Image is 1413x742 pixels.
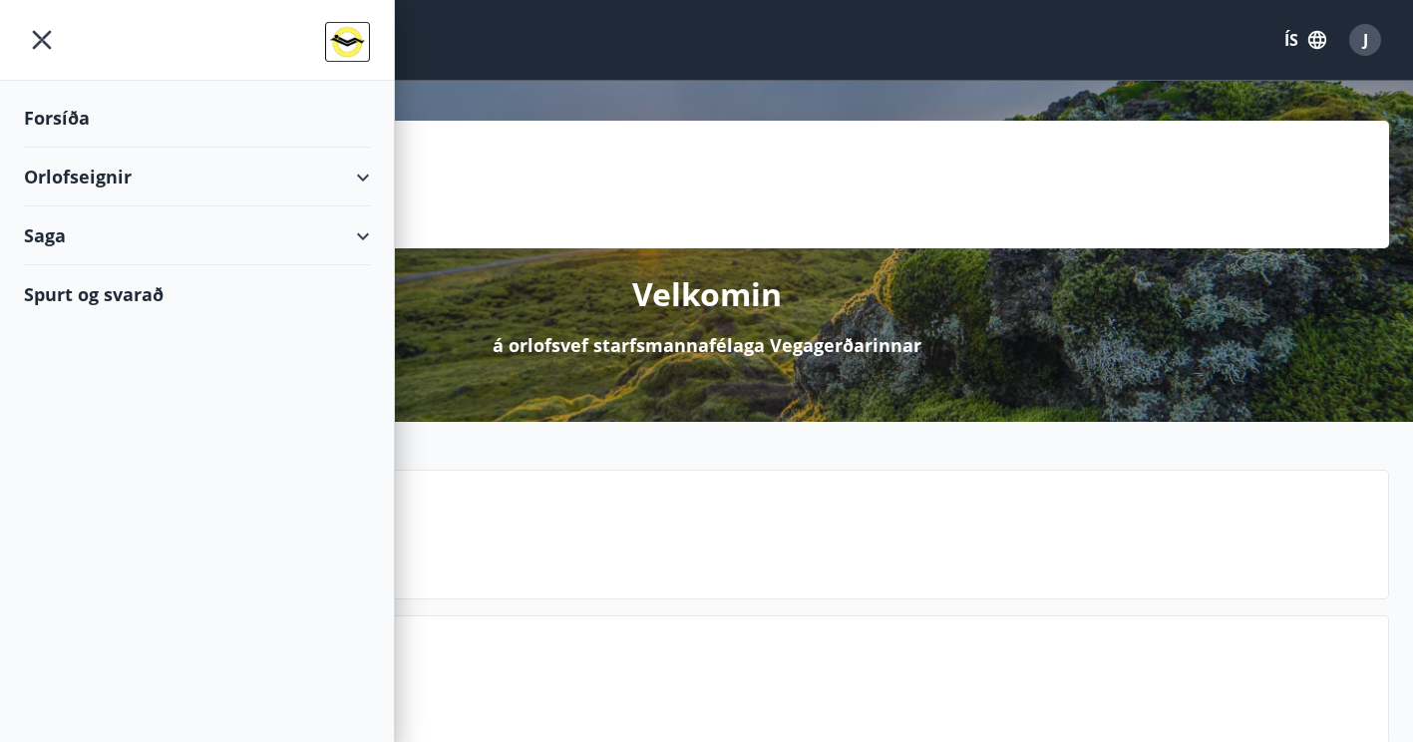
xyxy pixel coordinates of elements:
div: Saga [24,206,370,265]
p: Næstu helgi [171,521,1372,555]
img: union_logo [325,22,370,62]
p: Velkomin [632,272,782,316]
span: J [1363,29,1368,51]
div: Orlofseignir [24,148,370,206]
p: Spurt og svarað [171,666,1372,700]
div: Forsíða [24,89,370,148]
p: á orlofsvef starfsmannafélaga Vegagerðarinnar [493,332,921,358]
div: Spurt og svarað [24,265,370,323]
button: J [1341,16,1389,64]
button: menu [24,22,60,58]
button: ÍS [1273,22,1337,58]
